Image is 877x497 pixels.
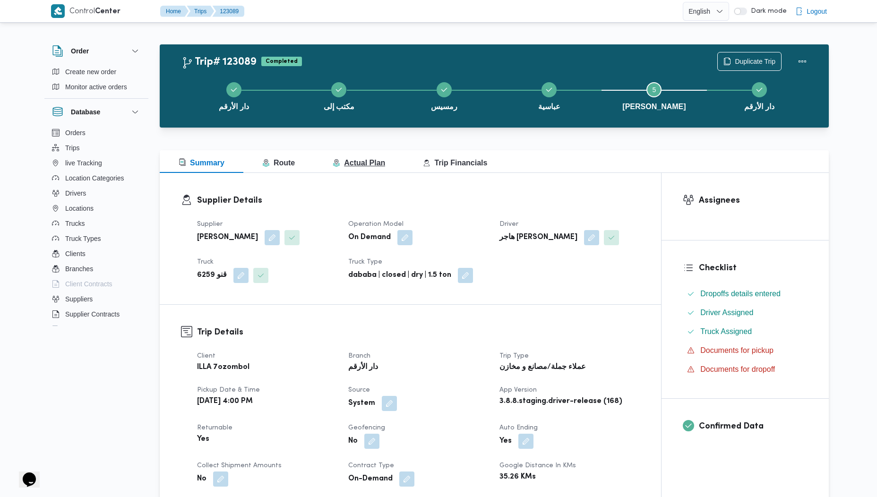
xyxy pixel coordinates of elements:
[348,353,370,359] span: Branch
[197,362,249,373] b: ILLA 7ozombol
[700,346,774,354] span: Documents for pickup
[348,425,385,431] span: Geofencing
[348,436,358,447] b: No
[65,248,86,259] span: Clients
[791,2,831,21] button: Logout
[499,425,538,431] span: Auto Ending
[65,203,94,214] span: Locations
[348,270,451,281] b: dababa | closed | dry | 1.5 ton
[744,101,774,112] span: دار الأرقم
[324,101,354,112] span: مكتب إلى
[197,425,232,431] span: Returnable
[65,308,120,320] span: Supplier Contracts
[197,396,253,407] b: [DATE] 4:00 PM
[700,345,774,356] span: Documents for pickup
[545,86,553,94] svg: Step 4 is complete
[44,125,148,330] div: Database
[348,259,382,265] span: Truck Type
[756,86,763,94] svg: Step 6 is complete
[683,305,808,320] button: Driver Assigned
[348,232,391,243] b: On Demand
[700,365,775,373] span: Documents for dropoff
[48,307,145,322] button: Supplier Contracts
[700,288,781,300] span: Dropoffs details entered
[707,71,812,120] button: دار الأرقم
[48,171,145,186] button: Location Categories
[65,81,127,93] span: Monitor active orders
[44,64,148,98] div: Order
[622,101,686,112] span: [PERSON_NAME]
[65,324,89,335] span: Devices
[499,463,576,469] span: Google distance in KMs
[440,86,448,94] svg: Step 3 is complete
[48,291,145,307] button: Suppliers
[230,86,238,94] svg: Step 1 is complete
[48,64,145,79] button: Create new order
[602,71,706,120] button: [PERSON_NAME]
[747,8,787,15] span: Dark mode
[197,326,640,339] h3: Trip Details
[197,221,223,227] span: Supplier
[48,79,145,94] button: Monitor active orders
[65,278,112,290] span: Client Contracts
[48,261,145,276] button: Branches
[499,232,577,243] b: هاجر [PERSON_NAME]
[48,186,145,201] button: Drivers
[683,324,808,339] button: Truck Assigned
[699,194,808,207] h3: Assignees
[71,45,89,57] h3: Order
[348,473,393,485] b: On-Demand
[499,471,536,483] b: 35.26 KMs
[181,56,257,69] h2: Trip# 123089
[65,172,124,184] span: Location Categories
[65,66,116,77] span: Create new order
[700,326,752,337] span: Truck Assigned
[48,216,145,231] button: Trucks
[793,52,812,71] button: Actions
[499,436,512,447] b: Yes
[262,159,295,167] span: Route
[65,293,93,305] span: Suppliers
[683,343,808,358] button: Documents for pickup
[197,434,209,445] b: Yes
[197,353,215,359] span: Client
[48,276,145,291] button: Client Contracts
[65,157,102,169] span: live Tracking
[431,101,457,112] span: رمسيس
[700,308,753,317] span: Driver Assigned
[187,6,214,17] button: Trips
[348,221,404,227] span: Operation Model
[700,307,753,318] span: Driver Assigned
[65,142,80,154] span: Trips
[48,155,145,171] button: live Tracking
[348,387,370,393] span: Source
[197,463,282,469] span: Collect Shipment Amounts
[9,459,40,488] iframe: chat widget
[333,159,385,167] span: Actual Plan
[499,353,529,359] span: Trip Type
[212,6,244,17] button: 123089
[52,45,141,57] button: Order
[735,56,775,67] span: Duplicate Trip
[266,59,298,64] b: Completed
[160,6,189,17] button: Home
[499,387,537,393] span: App Version
[181,71,286,120] button: دار الأرقم
[499,221,518,227] span: Driver
[499,396,622,407] b: 3.8.8.staging.driver-release (168)
[261,57,302,66] span: Completed
[699,262,808,274] h3: Checklist
[197,194,640,207] h3: Supplier Details
[497,71,602,120] button: عباسية
[219,101,249,112] span: دار الأرقم
[699,420,808,433] h3: Confirmed Data
[197,259,214,265] span: Truck
[65,233,101,244] span: Truck Types
[95,8,120,15] b: Center
[65,127,86,138] span: Orders
[335,86,343,94] svg: Step 2 is complete
[51,4,65,18] img: X8yXhbKr1z7QwAAAABJRU5ErkJggg==
[286,71,391,120] button: مكتب إلى
[197,387,260,393] span: Pickup date & time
